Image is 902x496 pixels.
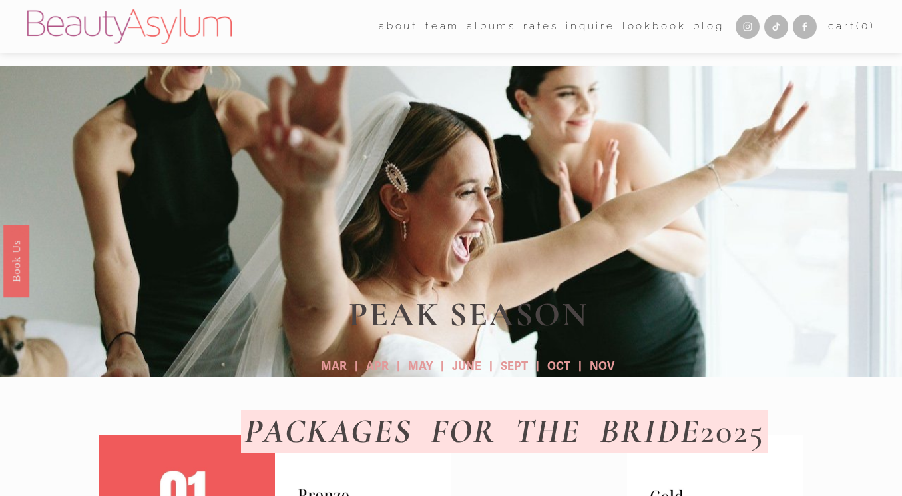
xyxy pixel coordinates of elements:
[523,16,559,37] a: Rates
[379,16,418,37] a: folder dropdown
[736,15,760,39] a: Instagram
[693,16,724,37] a: Blog
[828,17,875,36] a: 0 items in cart
[764,15,788,39] a: TikTok
[467,16,516,37] a: albums
[793,15,817,39] a: Facebook
[244,411,700,452] em: PACKAGES FOR THE BRIDE
[861,20,870,32] span: 0
[622,16,686,37] a: Lookbook
[241,413,768,450] h1: 2025
[321,359,614,373] strong: MAR | APR | MAY | JUNE | SEPT | OCT | NOV
[856,20,875,32] span: ( )
[349,294,588,335] strong: PEAK SEASON
[27,9,232,44] img: Beauty Asylum | Bridal Hair &amp; Makeup Charlotte &amp; Atlanta
[379,17,418,36] span: about
[425,17,459,36] span: team
[566,16,615,37] a: Inquire
[425,16,459,37] a: folder dropdown
[3,225,29,297] a: Book Us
